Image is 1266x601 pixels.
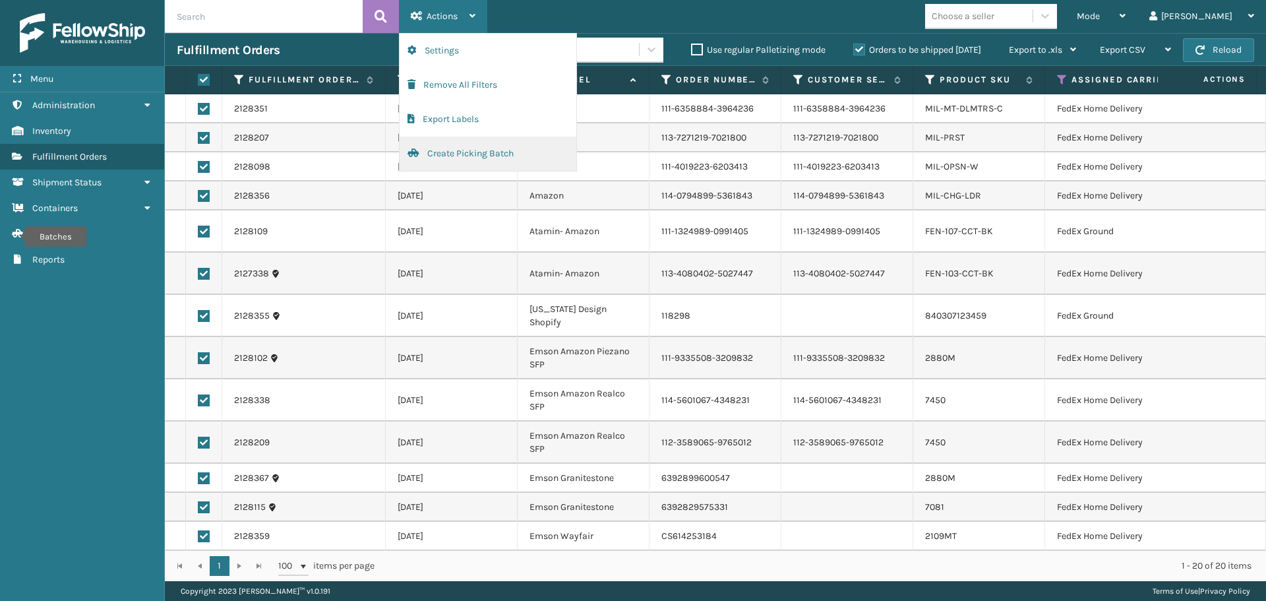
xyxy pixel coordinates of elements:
[234,352,268,365] a: 2128102
[278,556,375,576] span: items per page
[853,44,981,55] label: Orders to be shipped [DATE]
[649,123,781,152] td: 113-7271219-7021800
[30,73,53,84] span: Menu
[925,501,944,513] a: 7081
[932,9,994,23] div: Choose a seller
[925,161,979,172] a: MIL-OPSN-W
[181,581,330,601] p: Copyright 2023 [PERSON_NAME]™ v 1.0.191
[400,68,576,102] button: Remove All Filters
[781,94,913,123] td: 111-6358884-3964236
[234,436,270,449] a: 2128209
[210,556,229,576] a: 1
[925,437,946,448] a: 7450
[518,152,649,181] td: Amazon
[649,152,781,181] td: 111-4019223-6203413
[1009,44,1062,55] span: Export to .xls
[234,225,268,238] a: 2128109
[1071,74,1248,86] label: Assigned Carrier Service
[649,253,781,295] td: 113-4080402-5027447
[1153,581,1250,601] div: |
[518,464,649,493] td: Emson Granitestone
[234,394,270,407] a: 2128338
[781,253,913,295] td: 113-4080402-5027447
[781,123,913,152] td: 113-7271219-7021800
[234,131,269,144] a: 2128207
[32,151,107,162] span: Fulfillment Orders
[649,422,781,464] td: 112-3589065-9765012
[1183,38,1254,62] button: Reload
[400,137,576,171] button: Create Picking Batch
[925,268,994,279] a: FEN-103-CCT-BK
[32,203,78,214] span: Containers
[234,472,269,485] a: 2128367
[386,253,518,295] td: [DATE]
[518,123,649,152] td: Amazon
[781,210,913,253] td: 111-1324989-0991405
[808,74,888,86] label: Customer Service Order Number
[1162,69,1253,90] span: Actions
[518,295,649,337] td: [US_STATE] Design Shopify
[234,160,270,174] a: 2128098
[1200,586,1250,596] a: Privacy Policy
[32,254,65,265] span: Reports
[278,559,298,573] span: 100
[386,493,518,522] td: [DATE]
[1077,11,1100,22] span: Mode
[518,422,649,464] td: Emson Amazon Realco SFP
[518,94,649,123] td: Amazon
[393,559,1251,573] div: 1 - 20 of 20 items
[249,74,360,86] label: Fulfillment Order Id
[940,74,1019,86] label: Product SKU
[32,125,71,137] span: Inventory
[518,337,649,379] td: Emson Amazon Piezano SFP
[20,13,145,53] img: logo
[234,501,266,514] a: 2128115
[518,493,649,522] td: Emson Granitestone
[781,152,913,181] td: 111-4019223-6203413
[518,522,649,551] td: Emson Wayfair
[925,103,1003,114] a: MIL-MT-DLMTRS-C
[386,181,518,210] td: [DATE]
[925,530,957,542] a: 2109MT
[400,102,576,137] button: Export Labels
[925,226,993,237] a: FEN-107-CCT-BK
[400,34,576,68] button: Settings
[518,253,649,295] td: Atamin- Amazon
[781,337,913,379] td: 111-9335508-3209832
[925,132,965,143] a: MIL-PRST
[649,94,781,123] td: 111-6358884-3964236
[32,177,102,188] span: Shipment Status
[518,181,649,210] td: Amazon
[925,352,955,364] a: 2880M
[649,337,781,379] td: 111-9335508-3209832
[649,379,781,422] td: 114-5601067-4348231
[386,123,518,152] td: [DATE]
[925,395,946,406] a: 7450
[386,295,518,337] td: [DATE]
[386,152,518,181] td: [DATE]
[234,189,270,203] a: 2128356
[649,295,781,337] td: 118298
[386,464,518,493] td: [DATE]
[925,310,986,321] a: 840307123459
[32,100,95,111] span: Administration
[234,309,270,323] a: 2128355
[649,522,781,551] td: CS614253184
[925,472,955,484] a: 2880M
[691,44,826,55] label: Use regular Palletizing mode
[649,181,781,210] td: 114-0794899-5361843
[649,493,781,522] td: 6392829575331
[544,74,624,86] label: Channel
[427,11,458,22] span: Actions
[386,210,518,253] td: [DATE]
[234,102,268,115] a: 2128351
[649,464,781,493] td: 6392899600547
[386,422,518,464] td: [DATE]
[386,379,518,422] td: [DATE]
[234,530,270,543] a: 2128359
[781,181,913,210] td: 114-0794899-5361843
[781,422,913,464] td: 112-3589065-9765012
[1153,586,1198,596] a: Terms of Use
[386,94,518,123] td: [DATE]
[177,42,280,58] h3: Fulfillment Orders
